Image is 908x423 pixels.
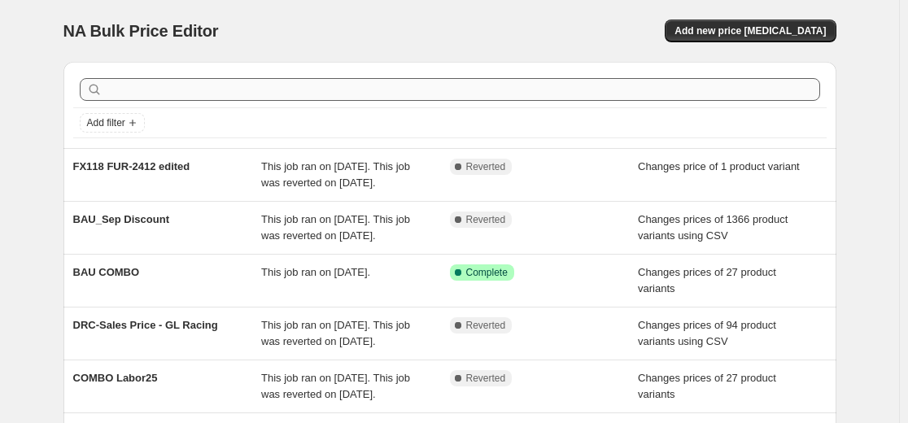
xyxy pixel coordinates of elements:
[638,213,788,242] span: Changes prices of 1366 product variants using CSV
[73,372,158,384] span: COMBO Labor25
[63,22,219,40] span: NA Bulk Price Editor
[466,213,506,226] span: Reverted
[638,372,776,400] span: Changes prices of 27 product variants
[73,266,140,278] span: BAU COMBO
[466,160,506,173] span: Reverted
[261,319,410,347] span: This job ran on [DATE]. This job was reverted on [DATE].
[261,160,410,189] span: This job ran on [DATE]. This job was reverted on [DATE].
[261,266,370,278] span: This job ran on [DATE].
[466,319,506,332] span: Reverted
[73,160,190,172] span: FX118 FUR-2412 edited
[466,266,508,279] span: Complete
[665,20,836,42] button: Add new price [MEDICAL_DATA]
[80,113,145,133] button: Add filter
[674,24,826,37] span: Add new price [MEDICAL_DATA]
[261,372,410,400] span: This job ran on [DATE]. This job was reverted on [DATE].
[638,266,776,294] span: Changes prices of 27 product variants
[638,319,776,347] span: Changes prices of 94 product variants using CSV
[466,372,506,385] span: Reverted
[73,213,169,225] span: BAU_Sep Discount
[638,160,800,172] span: Changes price of 1 product variant
[87,116,125,129] span: Add filter
[261,213,410,242] span: This job ran on [DATE]. This job was reverted on [DATE].
[73,319,218,331] span: DRC-Sales Price - GL Racing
